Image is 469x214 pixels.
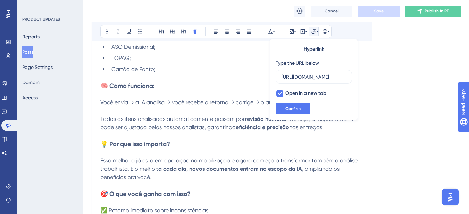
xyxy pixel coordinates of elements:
[440,187,461,207] iframe: UserGuiding AI Assistant Launcher
[158,166,302,172] strong: a cada dia, novos documentos entram no escopo da IA
[100,99,327,106] span: Você envia → a IA analisa → você recebe o retorno → corrige → o analista revisa a análise.
[245,116,286,122] strong: revisão humana
[111,55,131,61] span: FOPAG;
[285,106,301,112] span: Confirm
[276,103,310,114] button: Confirm
[22,91,38,104] button: Access
[358,6,400,17] button: Save
[304,45,324,53] span: Hyperlink
[111,44,156,50] span: ASO Demissional;
[100,140,170,148] strong: 💡 Por que isso importa?
[100,157,359,172] span: Essa melhoria já está em operação na mobilização e agora começa a transformar também a análise tr...
[100,82,155,90] strong: 🧠 Como funciona:
[22,46,33,58] button: Posts
[276,59,319,67] div: Type the URL below
[425,8,449,14] span: Publish in PT
[100,116,245,122] span: Todos os itens analisados automaticamente passam por
[22,30,40,43] button: Reports
[374,8,384,14] span: Save
[100,207,208,214] span: ✅ Retorno imediato sobre inconsistências
[405,6,461,17] button: Publish in PT
[236,124,289,131] strong: eficiência e precisão
[311,6,352,17] button: Cancel
[100,190,191,198] strong: 🎯 O que você ganha com isso?
[22,76,40,89] button: Domain
[16,2,43,10] span: Need Help?
[325,8,339,14] span: Cancel
[22,61,53,73] button: Page Settings
[22,17,60,22] div: PRODUCT UPDATES
[282,73,346,81] input: Type the value
[285,89,326,98] span: Open in a new tab
[111,66,156,72] span: Cartão de Ponto;
[289,124,324,131] span: nas entregas.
